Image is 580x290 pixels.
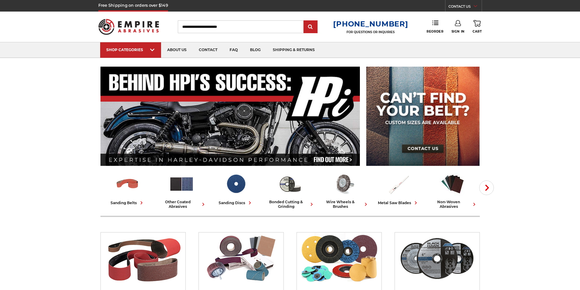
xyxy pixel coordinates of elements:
img: Sanding Belts [104,232,182,284]
input: Submit [304,21,317,33]
img: Non-woven Abrasives [440,171,465,197]
img: Sanding Discs [223,171,248,197]
a: bonded cutting & grinding [265,171,315,209]
img: Other Coated Abrasives [202,232,280,284]
div: wire wheels & brushes [320,200,369,209]
img: Empire Abrasives [98,15,159,39]
span: Reorder [427,30,443,33]
a: Cart [473,20,482,33]
a: other coated abrasives [157,171,206,209]
img: Other Coated Abrasives [169,171,194,197]
img: Wire Wheels & Brushes [332,171,357,197]
div: SHOP CATEGORIES [106,47,155,52]
a: shipping & returns [267,42,321,58]
a: CONTACT US [448,3,482,12]
div: other coated abrasives [157,200,206,209]
div: sanding discs [219,200,253,206]
img: Metal Saw Blades [386,171,411,197]
img: Sanding Discs [300,232,378,284]
a: wire wheels & brushes [320,171,369,209]
a: sanding discs [211,171,261,206]
div: sanding belts [111,200,145,206]
div: non-woven abrasives [428,200,477,209]
span: Cart [473,30,482,33]
a: contact [193,42,223,58]
p: FOR QUESTIONS OR INQUIRIES [333,30,408,34]
img: promo banner for custom belts. [366,67,480,166]
img: Bonded Cutting & Grinding [398,232,476,284]
div: metal saw blades [378,200,419,206]
img: Sanding Belts [115,171,140,197]
img: Bonded Cutting & Grinding [277,171,303,197]
span: Sign In [452,30,465,33]
button: Next [479,180,494,195]
img: Banner for an interview featuring Horsepower Inc who makes Harley performance upgrades featured o... [100,67,360,166]
a: blog [244,42,267,58]
a: about us [161,42,193,58]
a: metal saw blades [374,171,423,206]
div: bonded cutting & grinding [265,200,315,209]
a: Reorder [427,20,443,33]
a: non-woven abrasives [428,171,477,209]
a: sanding belts [103,171,152,206]
a: [PHONE_NUMBER] [333,19,408,28]
a: faq [223,42,244,58]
